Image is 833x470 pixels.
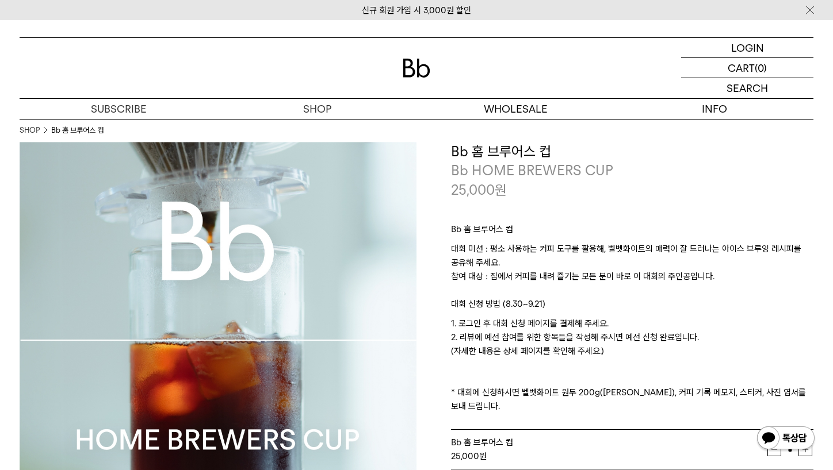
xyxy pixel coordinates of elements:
[451,222,813,242] p: Bb 홈 브루어스 컵
[451,161,813,180] p: Bb HOME BREWERS CUP
[756,425,816,453] img: 카카오톡 채널 1:1 채팅 버튼
[728,58,755,78] p: CART
[451,437,513,448] span: Bb 홈 브루어스 컵
[451,449,767,463] div: 원
[451,180,507,200] p: 25,000
[615,99,813,119] p: INFO
[51,125,104,136] li: Bb 홈 브루어스 컵
[218,99,416,119] a: SHOP
[681,38,813,58] a: LOGIN
[451,142,813,161] h3: Bb 홈 브루어스 컵
[20,125,40,136] a: SHOP
[495,182,507,198] span: 원
[681,58,813,78] a: CART (0)
[731,38,764,57] p: LOGIN
[755,58,767,78] p: (0)
[416,99,615,119] p: WHOLESALE
[403,59,430,78] img: 로고
[451,297,813,317] p: 대회 신청 방법 (8.30~9.21)
[362,5,471,16] a: 신규 회원 가입 시 3,000원 할인
[451,451,479,461] strong: 25,000
[727,78,768,98] p: SEARCH
[451,242,813,297] p: 대회 미션 : 평소 사용하는 커피 도구를 활용해, 벨벳화이트의 매력이 잘 드러나는 아이스 브루잉 레시피를 공유해 주세요. 참여 대상 : 집에서 커피를 내려 즐기는 모든 분이 ...
[20,99,218,119] a: SUBSCRIBE
[451,317,813,413] p: 1. 로그인 후 대회 신청 페이지를 결제해 주세요. 2. 리뷰에 예선 참여를 위한 항목들을 작성해 주시면 예선 신청 완료입니다. (자세한 내용은 상세 페이지를 확인해 주세요....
